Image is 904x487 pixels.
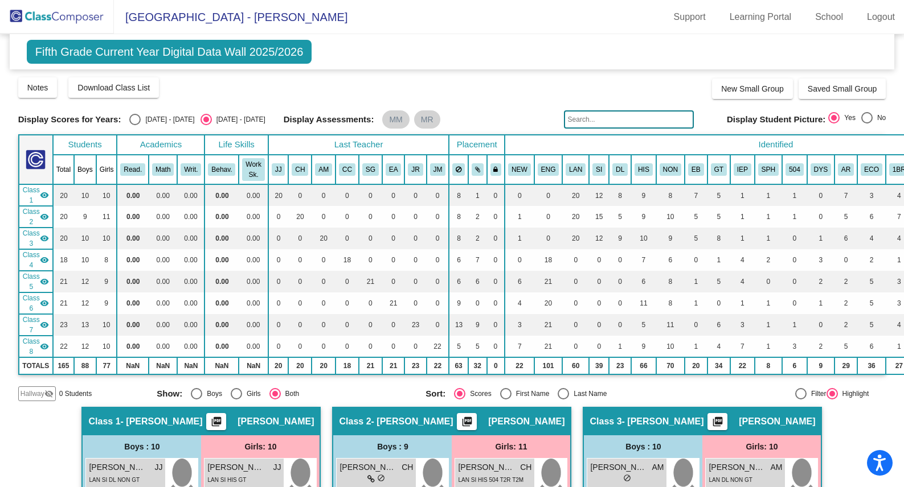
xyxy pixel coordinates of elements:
[19,249,53,271] td: Christi Criss - Eng, EB, GT
[210,416,223,432] mat-icon: picture_as_pdf
[382,228,405,249] td: 0
[538,163,559,176] button: ENG
[177,271,204,292] td: 0.00
[727,114,825,125] span: Display Student Picture:
[468,249,487,271] td: 7
[18,114,121,125] span: Display Scores for Years:
[382,155,405,184] th: Ernest Antu
[835,228,857,249] td: 6
[840,113,856,123] div: Yes
[487,249,505,271] td: 0
[487,228,505,249] td: 0
[312,155,336,184] th: Alejandra Martinez
[312,228,336,249] td: 20
[858,8,904,26] a: Logout
[74,184,96,206] td: 10
[339,163,355,176] button: CC
[268,228,289,249] td: 0
[315,163,332,176] button: AM
[336,249,359,271] td: 18
[117,184,149,206] td: 0.00
[120,163,145,176] button: Read.
[149,292,177,314] td: 0.00
[427,249,449,271] td: 0
[857,206,886,228] td: 6
[656,184,685,206] td: 8
[68,77,159,98] button: Download Class List
[835,271,857,292] td: 2
[204,292,239,314] td: 0.00
[707,184,730,206] td: 5
[589,206,609,228] td: 15
[782,271,807,292] td: 0
[382,249,405,271] td: 0
[129,114,265,125] mat-radio-group: Select an option
[96,206,117,228] td: 11
[336,206,359,228] td: 0
[152,163,174,176] button: Math
[18,77,58,98] button: Notes
[857,184,886,206] td: 3
[96,271,117,292] td: 9
[589,249,609,271] td: 0
[609,249,631,271] td: 0
[312,292,336,314] td: 0
[857,271,886,292] td: 5
[807,228,835,249] td: 1
[204,271,239,292] td: 0.00
[656,228,685,249] td: 9
[807,249,835,271] td: 3
[457,413,477,430] button: Print Students Details
[730,155,755,184] th: Individualized Education Plan
[656,155,685,184] th: Non Hispanic
[730,206,755,228] td: 1
[336,292,359,314] td: 0
[592,163,606,176] button: SI
[449,184,468,206] td: 8
[404,271,426,292] td: 0
[449,249,468,271] td: 6
[505,155,534,184] th: New to AHISD/Cambridge
[449,206,468,228] td: 8
[807,271,835,292] td: 2
[53,271,74,292] td: 21
[857,228,886,249] td: 4
[96,249,117,271] td: 8
[272,163,285,176] button: JJ
[460,416,474,432] mat-icon: picture_as_pdf
[685,228,707,249] td: 5
[707,413,727,430] button: Print Students Details
[468,206,487,228] td: 2
[404,155,426,184] th: Jasmin Ramzinsky
[468,155,487,184] th: Keep with students
[688,163,704,176] button: EB
[449,271,468,292] td: 6
[53,228,74,249] td: 20
[786,163,804,176] button: 504
[782,228,807,249] td: 0
[117,271,149,292] td: 0.00
[562,184,589,206] td: 20
[208,163,235,176] button: Behav.
[23,228,40,249] span: Class 3
[23,271,40,292] span: Class 5
[730,249,755,271] td: 4
[359,206,382,228] td: 0
[239,249,268,271] td: 0.00
[427,228,449,249] td: 0
[609,228,631,249] td: 9
[721,8,801,26] a: Learning Portal
[835,184,857,206] td: 7
[336,271,359,292] td: 0
[336,155,359,184] th: Christi Criss
[487,184,505,206] td: 0
[635,163,653,176] button: HIS
[609,206,631,228] td: 5
[782,249,807,271] td: 0
[181,163,201,176] button: Writ.
[566,163,586,176] button: LAN
[96,292,117,314] td: 9
[288,249,312,271] td: 0
[404,228,426,249] td: 0
[404,184,426,206] td: 0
